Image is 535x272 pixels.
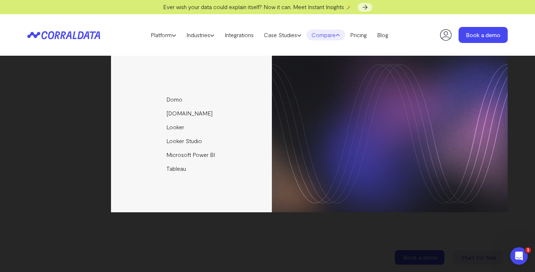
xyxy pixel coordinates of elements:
[163,3,353,10] span: Ever wish your data could explain itself? Now it can. Meet Instant Insights 🪄
[146,29,181,40] a: Platform
[306,29,345,40] a: Compare
[219,29,259,40] a: Integrations
[259,29,306,40] a: Case Studies
[111,120,273,134] a: Looker
[111,106,273,120] a: [DOMAIN_NAME]
[510,247,528,265] iframe: Intercom live chat
[181,29,219,40] a: Industries
[525,247,531,253] span: 1
[111,92,273,106] a: Domo
[372,29,393,40] a: Blog
[111,134,273,148] a: Looker Studio
[345,29,372,40] a: Pricing
[459,27,508,43] a: Book a demo
[111,148,273,162] a: Microsoft Power BI
[111,162,273,176] a: Tableau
